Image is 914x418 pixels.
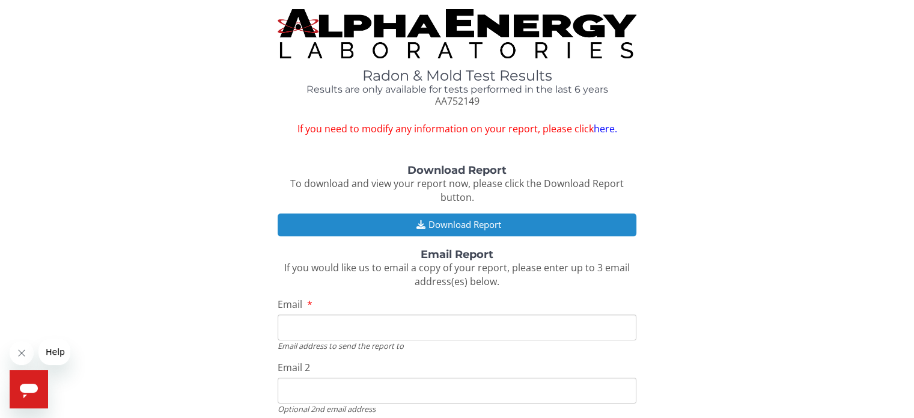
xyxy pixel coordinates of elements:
iframe: Button to launch messaging window [10,370,48,408]
h4: Results are only available for tests performed in the last 6 years [278,84,636,95]
strong: Download Report [407,164,507,177]
span: To download and view your report now, please click the Download Report button. [290,177,624,204]
iframe: Message from company [38,339,70,365]
span: If you need to modify any information on your report, please click [278,122,636,136]
div: Email address to send the report to [278,340,636,351]
div: Optional 2nd email address [278,404,636,414]
span: If you would like us to email a copy of your report, please enter up to 3 email address(es) below. [284,261,630,288]
span: Email 2 [278,361,310,374]
iframe: Close message [10,341,34,365]
button: Download Report [278,214,636,236]
span: AA752149 [434,94,479,108]
h1: Radon & Mold Test Results [278,68,636,84]
img: TightCrop.jpg [278,9,636,58]
strong: Email Report [421,248,493,261]
span: Email [278,298,302,311]
a: here. [593,122,617,135]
